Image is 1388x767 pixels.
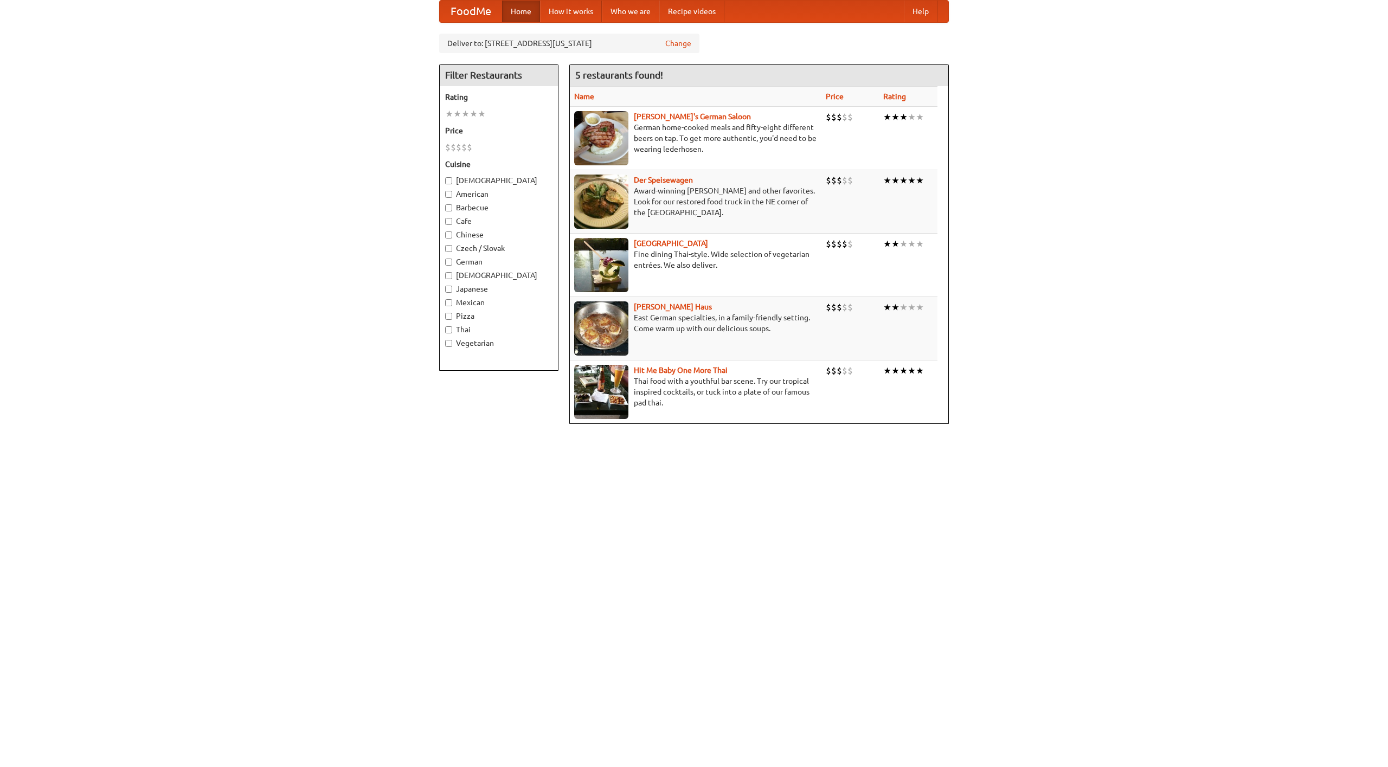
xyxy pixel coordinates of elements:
img: kohlhaus.jpg [574,301,628,356]
a: Help [904,1,937,22]
a: [PERSON_NAME]'s German Saloon [634,112,751,121]
b: [PERSON_NAME] Haus [634,302,712,311]
li: $ [842,238,847,250]
label: [DEMOGRAPHIC_DATA] [445,270,552,281]
a: [GEOGRAPHIC_DATA] [634,239,708,248]
p: Fine dining Thai-style. Wide selection of vegetarian entrées. We also deliver. [574,249,817,270]
li: $ [842,301,847,313]
img: satay.jpg [574,238,628,292]
li: $ [847,175,853,186]
input: Japanese [445,286,452,293]
li: $ [826,238,831,250]
li: $ [445,141,451,153]
li: ★ [916,111,924,123]
li: ★ [916,301,924,313]
li: ★ [891,238,899,250]
li: ★ [445,108,453,120]
li: $ [467,141,472,153]
li: $ [842,365,847,377]
li: ★ [908,365,916,377]
li: ★ [908,175,916,186]
input: American [445,191,452,198]
p: Award-winning [PERSON_NAME] and other favorites. Look for our restored food truck in the NE corne... [574,185,817,218]
li: ★ [470,108,478,120]
label: German [445,256,552,267]
li: ★ [916,365,924,377]
li: ★ [883,301,891,313]
input: Chinese [445,231,452,239]
input: Pizza [445,313,452,320]
label: Vegetarian [445,338,552,349]
li: $ [837,301,842,313]
input: Thai [445,326,452,333]
a: How it works [540,1,602,22]
label: Chinese [445,229,552,240]
a: Der Speisewagen [634,176,693,184]
a: Price [826,92,844,101]
div: Deliver to: [STREET_ADDRESS][US_STATE] [439,34,699,53]
label: Japanese [445,283,552,294]
li: $ [842,175,847,186]
input: Czech / Slovak [445,245,452,252]
li: $ [826,301,831,313]
img: speisewagen.jpg [574,175,628,229]
label: [DEMOGRAPHIC_DATA] [445,175,552,186]
li: ★ [891,175,899,186]
label: Thai [445,324,552,335]
li: ★ [883,238,891,250]
a: FoodMe [440,1,502,22]
li: ★ [899,301,908,313]
li: ★ [891,111,899,123]
li: ★ [908,301,916,313]
a: Name [574,92,594,101]
li: $ [831,238,837,250]
li: $ [837,238,842,250]
label: Czech / Slovak [445,243,552,254]
li: ★ [891,365,899,377]
input: [DEMOGRAPHIC_DATA] [445,272,452,279]
p: German home-cooked meals and fifty-eight different beers on tap. To get more authentic, you'd nee... [574,122,817,154]
input: Barbecue [445,204,452,211]
li: ★ [478,108,486,120]
li: $ [826,365,831,377]
li: ★ [899,365,908,377]
li: $ [461,141,467,153]
li: $ [847,111,853,123]
li: $ [831,111,837,123]
a: Home [502,1,540,22]
li: ★ [899,238,908,250]
img: babythai.jpg [574,365,628,419]
a: Hit Me Baby One More Thai [634,366,728,375]
h5: Price [445,125,552,136]
a: Change [665,38,691,49]
label: Cafe [445,216,552,227]
li: ★ [453,108,461,120]
img: esthers.jpg [574,111,628,165]
li: $ [837,175,842,186]
li: $ [831,301,837,313]
li: $ [826,175,831,186]
li: $ [847,238,853,250]
li: ★ [899,175,908,186]
li: ★ [916,238,924,250]
li: ★ [908,111,916,123]
h4: Filter Restaurants [440,65,558,86]
li: $ [831,365,837,377]
li: $ [837,111,842,123]
li: ★ [891,301,899,313]
li: $ [451,141,456,153]
input: German [445,259,452,266]
li: $ [826,111,831,123]
label: Mexican [445,297,552,308]
li: ★ [883,111,891,123]
input: Cafe [445,218,452,225]
li: $ [847,301,853,313]
li: $ [456,141,461,153]
h5: Rating [445,92,552,102]
li: $ [837,365,842,377]
li: ★ [883,175,891,186]
a: Recipe videos [659,1,724,22]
